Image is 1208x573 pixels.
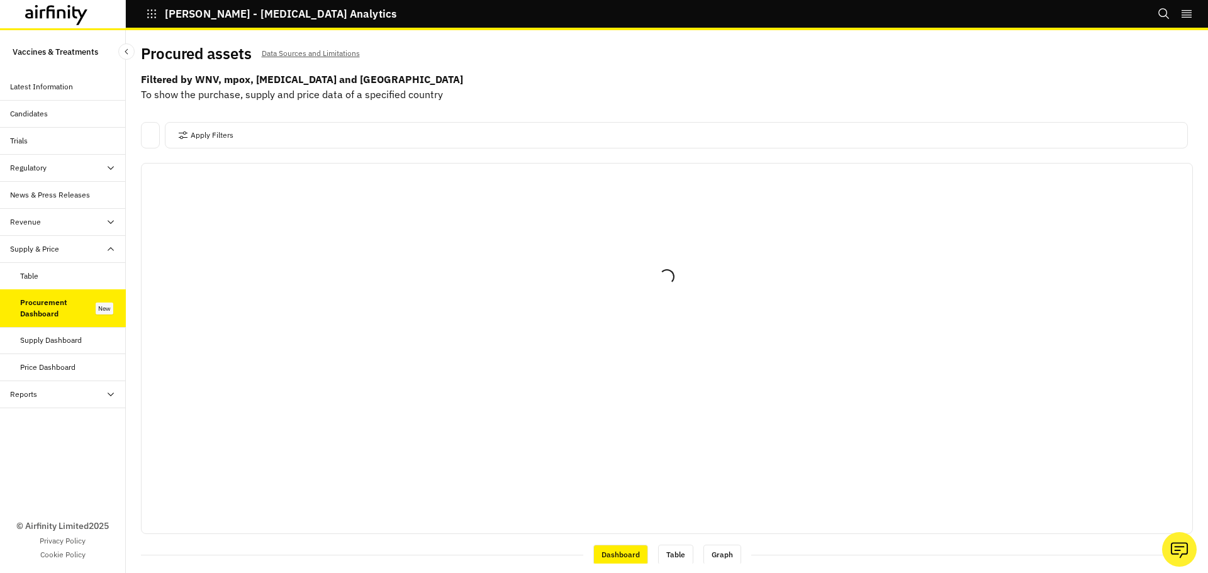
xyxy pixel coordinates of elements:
button: Ask our analysts [1162,532,1197,567]
div: Procurement Dashboard [20,297,96,320]
a: Cookie Policy [40,549,86,560]
button: [PERSON_NAME] - [MEDICAL_DATA] Analytics [146,3,396,25]
b: Filtered by WNV, mpox, [MEDICAL_DATA] and [GEOGRAPHIC_DATA] [141,72,1193,87]
button: Search [1158,3,1170,25]
div: Table [20,270,38,282]
div: Candidates [10,108,48,120]
div: Supply & Price [10,243,59,255]
div: To show the purchase, supply and price data of a specified country [141,43,1193,564]
div: Graph [703,545,741,565]
div: Supply Dashboard [20,335,82,346]
div: Reports [10,389,37,400]
div: Regulatory [10,162,47,174]
div: Table [658,545,693,565]
a: Privacy Policy [40,535,86,547]
button: Apply Filters [178,125,233,145]
p: Data Sources and Limitations [262,47,360,60]
button: Close Sidebar [118,43,135,60]
div: Price Dashboard [20,362,75,373]
div: Trials [10,135,28,147]
h2: Procured assets [141,45,252,63]
p: Vaccines & Treatments [13,40,98,64]
div: News & Press Releases [10,189,90,201]
p: © Airfinity Limited 2025 [16,520,109,533]
div: Latest Information [10,81,73,92]
p: [PERSON_NAME] - [MEDICAL_DATA] Analytics [165,8,396,19]
div: Revenue [10,216,41,228]
div: New [96,303,113,314]
div: Dashboard [593,545,648,565]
